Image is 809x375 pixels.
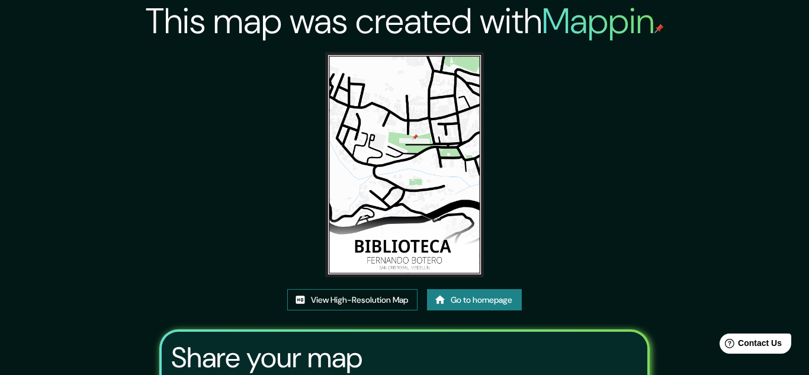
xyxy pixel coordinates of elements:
img: mappin-pin [654,24,664,33]
a: View High-Resolution Map [287,289,418,311]
iframe: Help widget launcher [704,329,796,362]
h3: Share your map [171,341,362,374]
a: Go to homepage [427,289,522,311]
img: created-map [325,52,484,277]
